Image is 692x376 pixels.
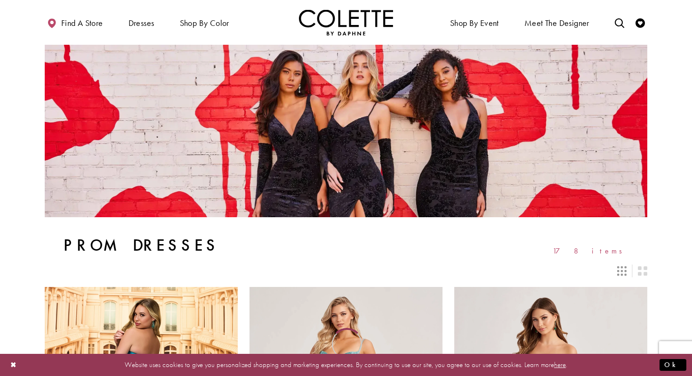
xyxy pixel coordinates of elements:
[660,359,686,371] button: Submit Dialog
[45,9,105,35] a: Find a store
[61,18,103,28] span: Find a store
[64,236,219,255] h1: Prom Dresses
[633,9,647,35] a: Check Wishlist
[129,18,154,28] span: Dresses
[638,266,647,276] span: Switch layout to 2 columns
[177,9,232,35] span: Shop by color
[612,9,627,35] a: Toggle search
[448,9,501,35] span: Shop By Event
[553,247,628,255] span: 178 items
[39,261,653,281] div: Layout Controls
[299,9,393,35] a: Visit Home Page
[6,357,22,373] button: Close Dialog
[180,18,229,28] span: Shop by color
[554,360,566,369] a: here
[450,18,499,28] span: Shop By Event
[299,9,393,35] img: Colette by Daphne
[617,266,627,276] span: Switch layout to 3 columns
[126,9,157,35] span: Dresses
[522,9,592,35] a: Meet the designer
[524,18,589,28] span: Meet the designer
[68,359,624,371] p: Website uses cookies to give you personalized shopping and marketing experiences. By continuing t...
